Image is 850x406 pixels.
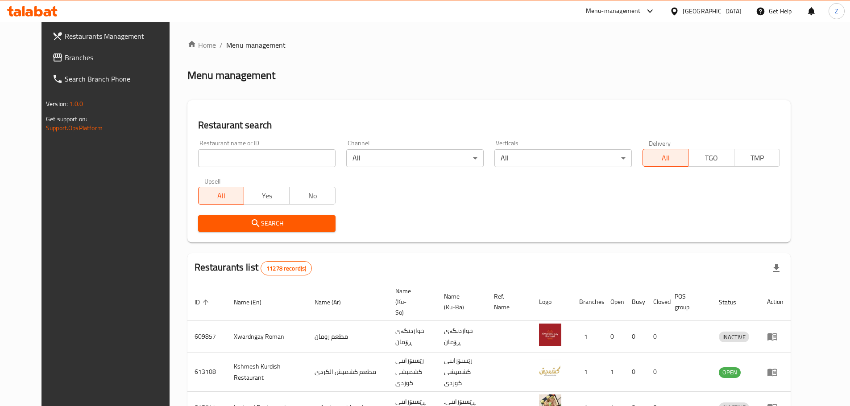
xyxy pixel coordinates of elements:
span: TGO [692,152,730,164]
div: Menu-management [586,6,641,16]
a: Home [187,40,216,50]
span: Name (Ku-Ba) [444,291,476,312]
a: Search Branch Phone [45,68,183,90]
span: Search Branch Phone [65,74,176,84]
td: 0 [603,321,625,353]
span: No [293,189,332,202]
label: Delivery [649,140,671,146]
button: No [289,187,335,205]
span: POS group [675,291,701,312]
label: Upsell [204,178,221,184]
td: Xwardngay Roman [227,321,307,353]
th: Action [760,283,791,321]
td: 0 [646,353,668,392]
span: Branches [65,52,176,63]
td: 1 [603,353,625,392]
div: [GEOGRAPHIC_DATA] [683,6,742,16]
a: Support.OpsPlatform [46,122,103,134]
td: مطعم كشميش الكردي [307,353,388,392]
span: 11278 record(s) [261,264,311,273]
button: TGO [688,149,734,167]
div: Export file [766,258,787,279]
th: Branches [572,283,603,321]
td: Kshmesh Kurdish Restaurant [227,353,307,392]
span: Search [205,218,328,229]
span: All [647,152,685,164]
div: Menu [767,367,784,377]
button: Yes [244,187,290,205]
div: All [346,149,484,167]
div: Total records count [261,261,312,275]
img: Kshmesh Kurdish Restaurant [539,359,561,381]
span: Name (En) [234,297,273,308]
td: 0 [625,321,646,353]
span: Z [835,6,838,16]
th: Closed [646,283,668,321]
td: 613108 [187,353,227,392]
span: Version: [46,98,68,110]
td: رێستۆرانتی کشمیشى كوردى [388,353,437,392]
td: رێستۆرانتی کشمیشى كوردى [437,353,487,392]
th: Busy [625,283,646,321]
td: مطعم رومان [307,321,388,353]
span: Name (Ku-So) [395,286,426,318]
h2: Menu management [187,68,275,82]
td: 1 [572,353,603,392]
span: All [202,189,240,202]
td: خواردنگەی ڕۆمان [388,321,437,353]
li: / [220,40,223,50]
span: OPEN [719,367,741,377]
span: Get support on: [46,113,87,125]
td: 1 [572,321,603,353]
td: 0 [625,353,646,392]
input: Search for restaurant name or ID.. [198,149,336,167]
span: INACTIVE [719,332,749,342]
td: 0 [646,321,668,353]
span: Restaurants Management [65,31,176,41]
th: Logo [532,283,572,321]
img: Xwardngay Roman [539,324,561,346]
button: All [643,149,688,167]
td: خواردنگەی ڕۆمان [437,321,487,353]
button: Search [198,215,336,232]
span: 1.0.0 [69,98,83,110]
span: ID [195,297,211,308]
span: Ref. Name [494,291,521,312]
span: TMP [738,152,776,164]
span: Status [719,297,748,308]
h2: Restaurants list [195,261,312,275]
button: All [198,187,244,205]
h2: Restaurant search [198,119,780,132]
td: 609857 [187,321,227,353]
span: Menu management [226,40,286,50]
a: Restaurants Management [45,25,183,47]
a: Branches [45,47,183,68]
span: Yes [248,189,286,202]
div: All [494,149,632,167]
div: Menu [767,331,784,342]
th: Open [603,283,625,321]
nav: breadcrumb [187,40,791,50]
span: Name (Ar) [315,297,352,308]
button: TMP [734,149,780,167]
